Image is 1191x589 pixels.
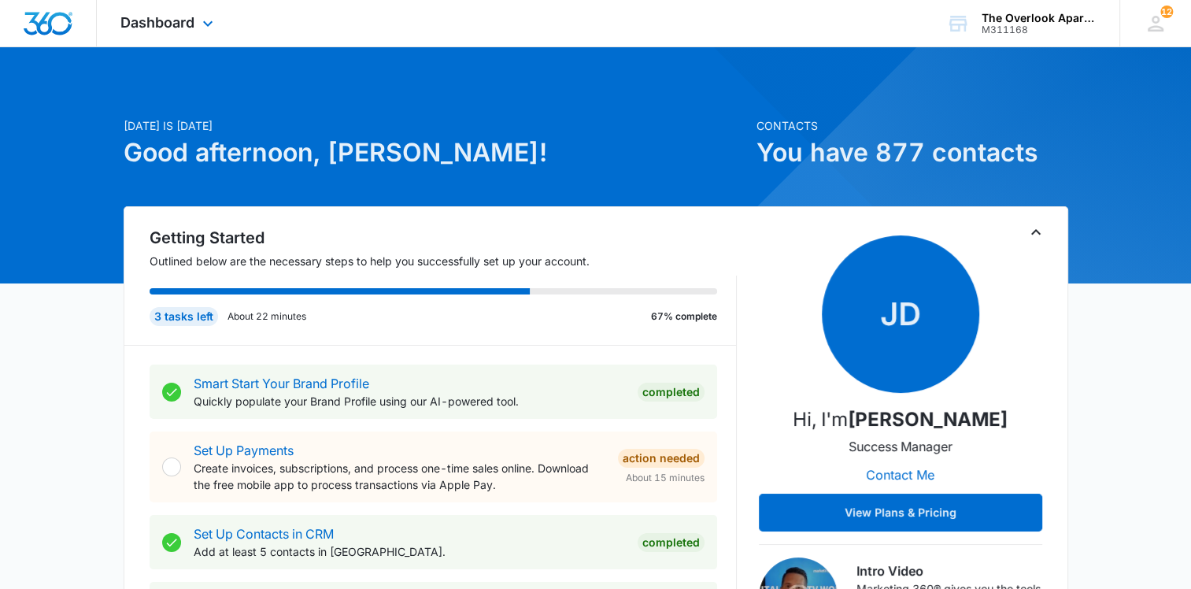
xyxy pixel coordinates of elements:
[793,406,1008,434] p: Hi, I'm
[1026,223,1045,242] button: Toggle Collapse
[822,235,979,393] span: JD
[227,309,306,324] p: About 22 minutes
[626,471,705,485] span: About 15 minutes
[194,526,334,542] a: Set Up Contacts in CRM
[124,117,747,134] p: [DATE] is [DATE]
[856,561,1042,580] h3: Intro Video
[849,437,952,456] p: Success Manager
[194,443,294,458] a: Set Up Payments
[759,494,1042,532] button: View Plans & Pricing
[982,24,1097,35] div: account id
[756,134,1068,172] h1: You have 877 contacts
[194,376,369,391] a: Smart Start Your Brand Profile
[756,117,1068,134] p: Contacts
[618,449,705,468] div: Action Needed
[194,543,625,560] p: Add at least 5 contacts in [GEOGRAPHIC_DATA].
[850,456,950,494] button: Contact Me
[150,253,737,269] p: Outlined below are the necessary steps to help you successfully set up your account.
[638,533,705,552] div: Completed
[638,383,705,402] div: Completed
[1160,6,1173,18] span: 12
[1160,6,1173,18] div: notifications count
[194,393,625,409] p: Quickly populate your Brand Profile using our AI-powered tool.
[848,408,1008,431] strong: [PERSON_NAME]
[150,307,218,326] div: 3 tasks left
[982,12,1097,24] div: account name
[194,460,605,493] p: Create invoices, subscriptions, and process one-time sales online. Download the free mobile app t...
[120,14,194,31] span: Dashboard
[651,309,717,324] p: 67% complete
[124,134,747,172] h1: Good afternoon, [PERSON_NAME]!
[150,226,737,250] h2: Getting Started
